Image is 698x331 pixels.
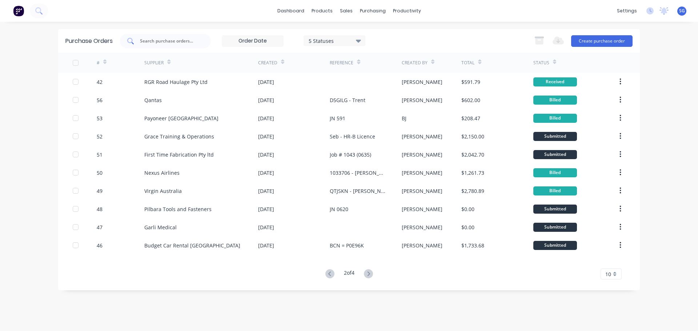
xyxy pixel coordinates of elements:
div: $2,780.89 [461,187,484,195]
div: Status [533,60,549,66]
div: [DATE] [258,205,274,213]
div: [DATE] [258,151,274,158]
div: $2,042.70 [461,151,484,158]
div: 51 [97,151,103,158]
div: $1,261.73 [461,169,484,177]
span: SG [679,8,685,14]
div: $591.79 [461,78,480,86]
div: Garli Medical [144,223,177,231]
div: Billed [533,186,577,195]
div: Budget Car Rental [GEOGRAPHIC_DATA] [144,242,240,249]
div: settings [613,5,641,16]
div: Created By [402,60,428,66]
div: Pilbara Tools and Fasteners [144,205,212,213]
div: Virgin Australia [144,187,182,195]
div: BJ [402,114,406,122]
div: [PERSON_NAME] [402,223,442,231]
div: purchasing [356,5,389,16]
div: 46 [97,242,103,249]
div: D5GILG - Trent [330,96,365,104]
a: dashboard [274,5,308,16]
div: [DATE] [258,96,274,104]
div: JN 591 [330,114,345,122]
div: Billed [533,114,577,123]
div: [DATE] [258,242,274,249]
div: Received [533,77,577,86]
div: Submitted [533,205,577,214]
div: Grace Training & Operations [144,133,214,140]
div: Nexus Airlines [144,169,180,177]
div: Submitted [533,132,577,141]
div: 1033706 - [PERSON_NAME] [330,169,387,177]
div: Submitted [533,241,577,250]
div: Created [258,60,277,66]
div: 50 [97,169,103,177]
div: Seb - HR-B Licence [330,133,375,140]
div: [DATE] [258,78,274,86]
div: 56 [97,96,103,104]
div: [PERSON_NAME] [402,151,442,158]
div: Qantas [144,96,162,104]
div: $1,733.68 [461,242,484,249]
div: products [308,5,336,16]
div: JN 0620 [330,205,348,213]
div: Payoneer [GEOGRAPHIC_DATA] [144,114,218,122]
div: $602.00 [461,96,480,104]
div: [PERSON_NAME] [402,96,442,104]
div: 42 [97,78,103,86]
div: Job # 1043 (0635) [330,151,371,158]
div: 53 [97,114,103,122]
div: [DATE] [258,114,274,122]
span: 10 [605,270,611,278]
div: Submitted [533,150,577,159]
div: [PERSON_NAME] [402,169,442,177]
div: QTJSKN - [PERSON_NAME] [330,187,387,195]
div: productivity [389,5,425,16]
input: Order Date [222,36,283,47]
div: [PERSON_NAME] [402,187,442,195]
div: [PERSON_NAME] [402,242,442,249]
div: $0.00 [461,205,474,213]
div: 48 [97,205,103,213]
div: First Time Fabrication Pty ltd [144,151,214,158]
div: [DATE] [258,169,274,177]
img: Factory [13,5,24,16]
div: # [97,60,100,66]
button: Create purchase order [571,35,633,47]
div: 49 [97,187,103,195]
div: Supplier [144,60,164,66]
div: 5 Statuses [309,37,361,44]
div: 47 [97,223,103,231]
div: RGR Road Haulage Pty Ltd [144,78,208,86]
div: [PERSON_NAME] [402,78,442,86]
div: [DATE] [258,187,274,195]
div: Reference [330,60,353,66]
div: $0.00 [461,223,474,231]
div: 2 of 4 [344,269,354,279]
div: [DATE] [258,223,274,231]
div: Billed [533,96,577,105]
div: [DATE] [258,133,274,140]
div: Billed [533,168,577,177]
div: [PERSON_NAME] [402,205,442,213]
div: Total [461,60,474,66]
div: $2,150.00 [461,133,484,140]
div: sales [336,5,356,16]
div: Submitted [533,223,577,232]
div: Purchase Orders [65,37,113,45]
div: 52 [97,133,103,140]
input: Search purchase orders... [139,37,200,45]
div: [PERSON_NAME] [402,133,442,140]
div: BCN = P0E96K [330,242,364,249]
div: $208.47 [461,114,480,122]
